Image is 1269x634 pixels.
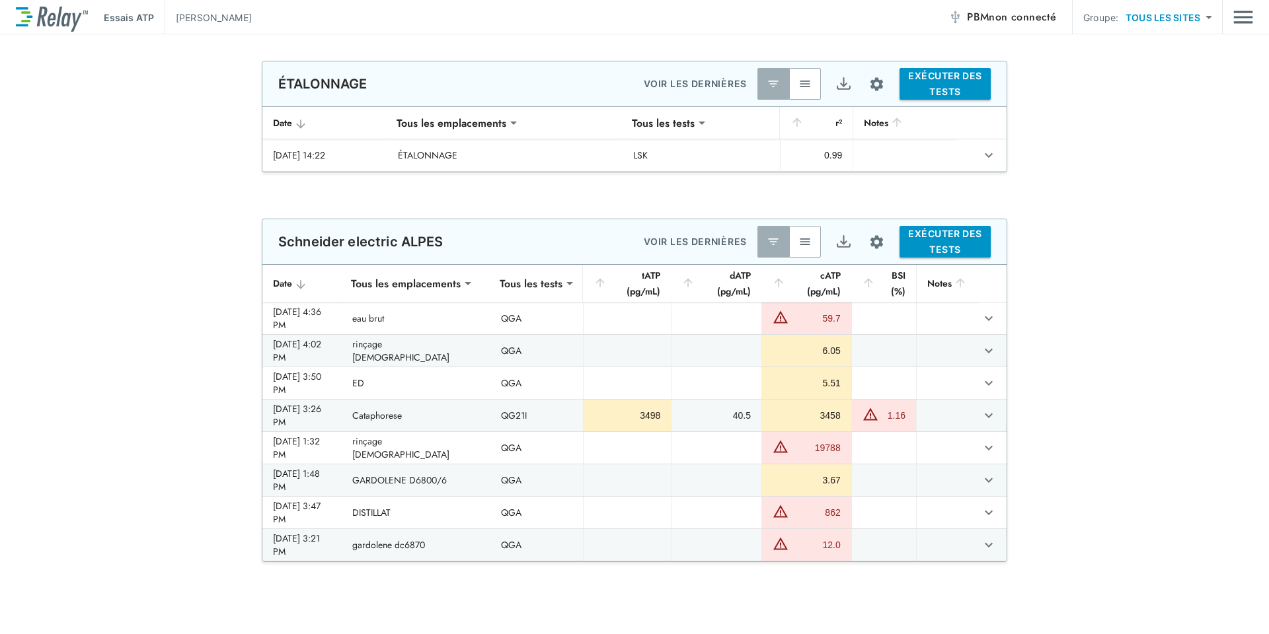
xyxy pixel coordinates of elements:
[1083,11,1118,24] p: Groupe:
[342,335,490,367] td: rinçage [DEMOGRAPHIC_DATA]
[863,406,878,422] img: Avertissement
[1233,5,1253,30] button: Menu principal
[835,234,852,250] img: Icône d’exportation
[387,110,516,136] div: Tous les emplacements
[773,309,788,325] img: Warning
[827,68,859,100] button: Exportation
[978,144,1000,166] button: Développer la ligne
[594,409,660,422] div: 3498
[1233,5,1253,30] img: Icône de tiroir
[773,536,788,551] img: Warning
[978,469,1000,491] button: Développer la ligne
[342,270,470,297] div: Tous les emplacements
[792,312,841,325] div: 59.7
[682,409,751,422] div: 40.5
[342,432,490,464] td: rinçage [DEMOGRAPHIC_DATA]
[989,9,1056,24] span: non connecté
[868,234,885,250] img: Icône des paramètres
[978,404,1000,427] button: Développer la ligne
[798,235,812,248] img: Voir tout
[262,265,1007,561] table: Tableau autocollant
[948,11,962,24] img: Icône hors ligne
[859,225,894,260] button: Configuration du site
[342,464,490,496] td: GARDOLENE D6800/6
[900,226,991,258] button: EXÉCUTER DES TESTS
[882,409,905,422] div: 1.16
[490,302,583,334] td: QGA
[273,305,331,332] div: [DATE] 4:36 PM
[978,437,1000,459] button: Développer la ligne
[773,344,841,357] div: 6.05
[273,116,292,129] font: Date
[835,115,842,131] font: r²
[773,409,841,422] div: 3458
[387,139,623,171] td: ÉTALONNAGE
[278,234,443,250] p: Schneider electric ALPES
[877,267,905,299] font: BSI (%)
[773,474,841,487] div: 3.67
[978,501,1000,524] button: Développer la ligne
[787,267,841,299] font: cATP (pg/mL)
[978,534,1000,556] button: Développer la ligne
[273,402,331,429] div: [DATE] 3:26 PM
[490,335,583,367] td: QGA
[644,234,747,250] p: VOIR LES DERNIÈRES
[900,68,991,100] button: EXÉCUTER DES TESTS
[278,76,367,92] p: ÉTALONNAGE
[767,77,780,90] img: Dernier
[943,4,1061,30] button: PBMnon connecté
[773,376,841,390] div: 5.51
[176,11,252,24] p: [PERSON_NAME]
[273,435,331,461] div: [DATE] 1:32 PM
[16,3,88,32] img: Relais LuminUltra
[342,529,490,561] td: gardolene dc6870
[623,110,704,136] div: Tous les tests
[490,270,572,297] div: Tous les tests
[927,275,952,291] font: Notes
[967,8,1056,26] span: PBM
[798,77,812,90] img: Voir tout
[262,107,1007,172] table: Tableau autocollant
[978,339,1000,362] button: Développer la ligne
[273,277,292,290] font: Date
[490,464,583,496] td: QGA
[835,76,852,92] img: Icône d’exportation
[773,503,788,519] img: Avertissement
[978,372,1000,394] button: Développer la ligne
[273,149,377,162] div: [DATE] 14:22
[273,337,331,364] div: [DATE] 4:02 PM
[697,267,751,299] font: dATP (pg/mL)
[273,467,331,493] div: [DATE] 1:48 PM
[490,367,583,399] td: QGA
[273,499,331,526] div: [DATE] 3:47 PM
[104,11,154,24] p: Essais ATP
[490,432,583,464] td: QGA
[342,497,490,528] td: DISTILLAT
[490,497,583,528] td: QGA
[792,538,841,551] div: 12.0
[490,400,583,431] td: QG21I
[273,532,331,558] div: [DATE] 3:21 PM
[773,439,788,454] img: Avertissement
[978,307,1000,330] button: Développer la ligne
[644,76,747,92] p: VOIR LES DERNIÈRES
[490,529,583,561] td: QGA
[827,226,859,258] button: Exportation
[868,76,885,92] img: Icône des paramètres
[273,370,331,396] div: [DATE] 3:50 PM
[342,367,490,399] td: ED
[792,506,841,519] div: 862
[791,149,842,162] div: 0.99
[609,267,660,299] font: tATP (pg/mL)
[623,139,780,171] td: LSK
[859,67,894,102] button: Configuration du site
[342,302,490,334] td: eau brut
[792,441,841,454] div: 19788
[342,400,490,431] td: Cataphorese
[864,115,888,131] font: Notes
[767,235,780,248] img: Dernier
